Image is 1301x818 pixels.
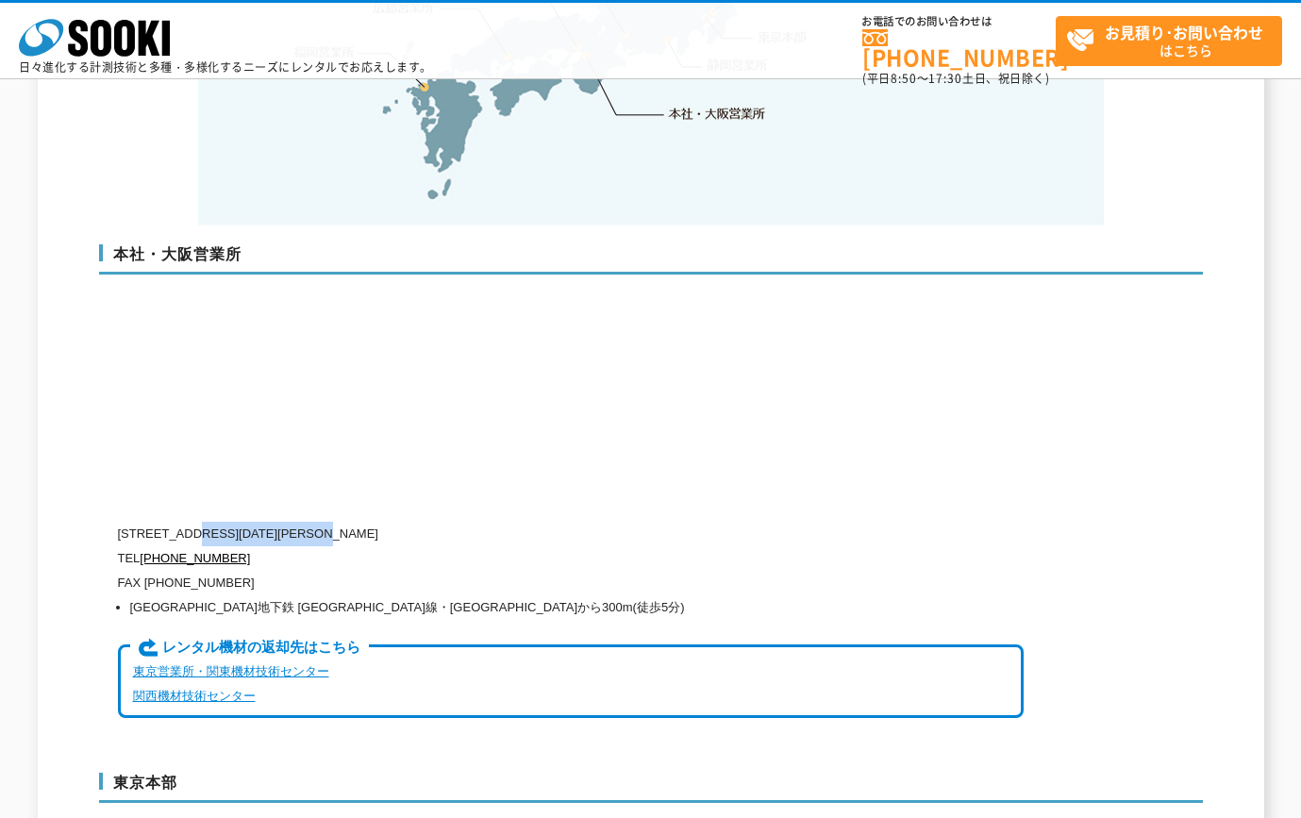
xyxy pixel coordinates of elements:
a: [PHONE_NUMBER] [862,29,1056,68]
span: レンタル機材の返却先はこちら [130,638,369,659]
span: 17:30 [928,70,962,87]
li: [GEOGRAPHIC_DATA]地下鉄 [GEOGRAPHIC_DATA]線・[GEOGRAPHIC_DATA]から300m(徒歩5分) [130,595,1024,620]
span: はこちら [1066,17,1281,64]
a: [PHONE_NUMBER] [140,551,250,565]
h3: 本社・大阪営業所 [99,244,1203,275]
a: 本社・大阪営業所 [667,104,766,123]
a: 関西機材技術センター [133,689,256,703]
a: 東京営業所・関東機材技術センター [133,664,329,678]
span: 8:50 [891,70,917,87]
span: (平日 ～ 土日、祝日除く) [862,70,1049,87]
h3: 東京本部 [99,773,1203,803]
a: お見積り･お問い合わせはこちら [1056,16,1282,66]
p: 日々進化する計測技術と多種・多様化するニーズにレンタルでお応えします。 [19,61,432,73]
p: FAX [PHONE_NUMBER] [118,571,1024,595]
p: [STREET_ADDRESS][DATE][PERSON_NAME] [118,522,1024,546]
strong: お見積り･お問い合わせ [1105,21,1263,43]
span: お電話でのお問い合わせは [862,16,1056,27]
p: TEL [118,546,1024,571]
